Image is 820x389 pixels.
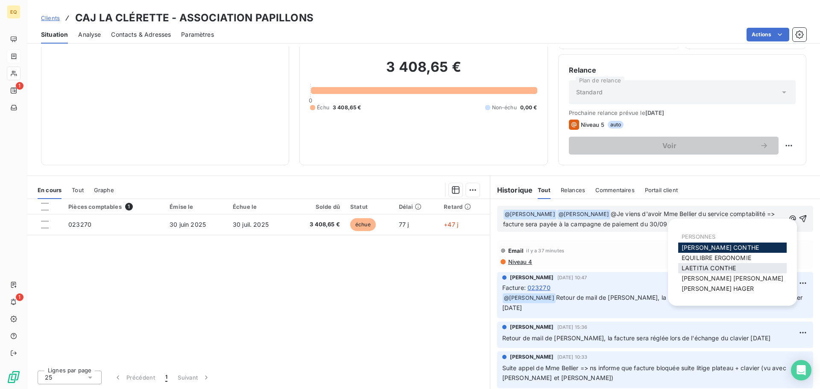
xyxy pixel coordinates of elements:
span: 1 [165,373,167,382]
span: [PERSON_NAME] HAGER [682,285,754,292]
div: Échue le [233,203,285,210]
div: Émise le [170,203,223,210]
button: Actions [747,28,789,41]
span: 0,00 € [520,104,537,111]
button: Voir [569,137,779,155]
span: Tout [538,187,551,193]
h2: 3 408,65 € [310,58,537,84]
span: 30 juin 2025 [170,221,206,228]
span: [DATE] 10:33 [557,354,588,360]
button: 1 [160,369,173,386]
span: 1 [16,82,23,90]
span: @ [PERSON_NAME] [557,210,610,219]
span: [PERSON_NAME] [510,323,554,331]
div: EQ [7,5,20,19]
span: Niveau 4 [507,258,532,265]
span: il y a 37 minutes [526,248,564,253]
div: Retard [444,203,484,210]
div: Statut [350,203,389,210]
span: Paramètres [181,30,214,39]
span: Relances [561,187,585,193]
span: Analyse [78,30,101,39]
span: LAETITIA CONTHE [682,264,736,272]
h3: CAJ LA CLÉRETTE - ASSOCIATION PAPILLONS [75,10,313,26]
a: Clients [41,14,60,22]
span: Voir [579,142,760,149]
img: Logo LeanPay [7,370,20,384]
span: échue [350,218,376,231]
span: Graphe [94,187,114,193]
span: 25 [45,373,52,382]
span: Échu [317,104,329,111]
span: [DATE] 15:36 [557,325,588,330]
span: Clients [41,15,60,21]
span: 023270 [527,283,551,292]
span: Email [508,247,524,254]
span: Facture : [502,283,526,292]
div: Solde dû [296,203,340,210]
span: @ [PERSON_NAME] [504,210,556,219]
span: EQUILIBRE ERGONOMIE [682,254,751,261]
div: Pièces comptables [68,203,159,211]
button: Précédent [108,369,160,386]
span: 023270 [68,221,91,228]
div: Open Intercom Messenger [791,360,811,380]
span: [PERSON_NAME] CONTHE [682,244,759,251]
span: @ [PERSON_NAME] [503,293,556,303]
span: En cours [38,187,61,193]
span: Niveau 5 [581,121,604,128]
span: Situation [41,30,68,39]
span: Retour de mail de [PERSON_NAME], la facture sera réglée lors de l'échange du clavier [DATE] [502,334,771,342]
span: 3 408,65 € [296,220,340,229]
span: Suite appel de Mme Bellier => ns informe que facture bloquée suite litige plateau + clavier (vu a... [502,364,788,381]
span: Tout [72,187,84,193]
span: Contacts & Adresses [111,30,171,39]
span: 1 [16,293,23,301]
span: +47 j [444,221,458,228]
span: [DATE] [645,109,665,116]
span: 1 [125,203,133,211]
span: Non-échu [492,104,517,111]
span: [PERSON_NAME] [510,353,554,361]
span: PERSONNES [682,233,715,240]
span: Commentaires [595,187,635,193]
span: [DATE] 10:47 [557,275,587,280]
span: 3 408,65 € [333,104,361,111]
span: Portail client [645,187,678,193]
span: [PERSON_NAME] [PERSON_NAME] [682,275,783,282]
span: Prochaine relance prévue le [569,109,796,116]
span: @Je viens d'avoir Mme Bellier du service comptabilité => facture sera payée à la campagne de paie... [503,210,777,228]
span: 0 [309,97,312,104]
span: Standard [576,88,603,97]
span: 30 juil. 2025 [233,221,269,228]
div: Délai [399,203,434,210]
span: 77 j [399,221,409,228]
button: Suivant [173,369,216,386]
span: Retour de mail de [PERSON_NAME], la facture sera réglée lors de l'échange du clavier [DATE] [502,294,805,311]
span: auto [608,121,624,129]
span: [PERSON_NAME] [510,274,554,281]
h6: Relance [569,65,796,75]
h6: Historique [490,185,533,195]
